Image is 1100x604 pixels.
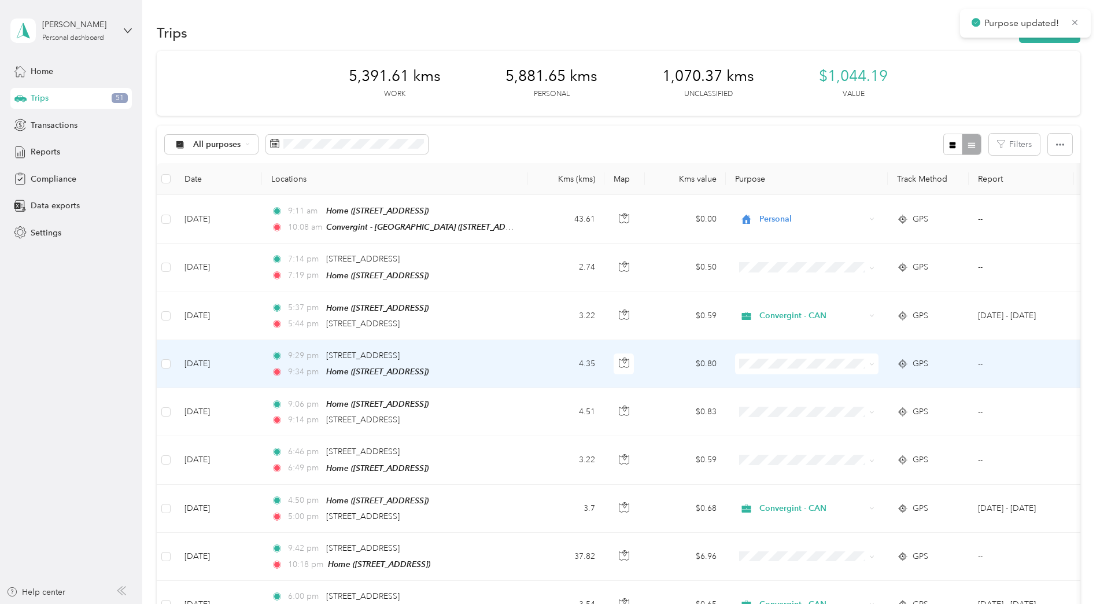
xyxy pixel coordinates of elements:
[528,244,604,292] td: 2.74
[534,89,570,100] p: Personal
[528,388,604,436] td: 4.51
[528,533,604,581] td: 37.82
[175,195,262,244] td: [DATE]
[288,445,321,458] span: 6:46 pm
[645,388,726,436] td: $0.83
[326,206,429,215] span: Home ([STREET_ADDRESS])
[288,414,321,426] span: 9:14 pm
[384,89,405,100] p: Work
[645,244,726,292] td: $0.50
[288,205,321,218] span: 9:11 am
[819,67,888,86] span: $1,044.19
[913,213,928,226] span: GPS
[288,301,321,314] span: 5:37 pm
[326,415,400,425] span: [STREET_ADDRESS]
[528,436,604,484] td: 3.22
[662,67,754,86] span: 1,070.37 kms
[6,586,65,598] button: Help center
[843,89,865,100] p: Value
[969,163,1074,195] th: Report
[528,163,604,195] th: Kms (kms)
[288,494,321,507] span: 4:50 pm
[645,195,726,244] td: $0.00
[969,244,1074,292] td: --
[969,485,1074,533] td: Sep 1 - 30, 2025
[288,542,321,555] span: 9:42 pm
[326,399,429,408] span: Home ([STREET_ADDRESS])
[326,351,400,360] span: [STREET_ADDRESS]
[175,533,262,581] td: [DATE]
[913,310,928,322] span: GPS
[645,485,726,533] td: $0.68
[969,436,1074,484] td: --
[913,550,928,563] span: GPS
[645,533,726,581] td: $6.96
[175,436,262,484] td: [DATE]
[31,119,77,131] span: Transactions
[326,463,429,473] span: Home ([STREET_ADDRESS])
[326,496,429,505] span: Home ([STREET_ADDRESS])
[326,319,400,329] span: [STREET_ADDRESS]
[913,358,928,370] span: GPS
[326,254,400,264] span: [STREET_ADDRESS]
[913,406,928,418] span: GPS
[288,253,321,266] span: 7:14 pm
[913,454,928,466] span: GPS
[326,271,429,280] span: Home ([STREET_ADDRESS])
[31,65,53,78] span: Home
[288,558,323,571] span: 10:18 pm
[505,67,597,86] span: 5,881.65 kms
[759,310,865,322] span: Convergint - CAN
[888,163,969,195] th: Track Method
[726,163,888,195] th: Purpose
[157,27,187,39] h1: Trips
[645,163,726,195] th: Kms value
[326,511,400,521] span: [STREET_ADDRESS]
[528,195,604,244] td: 43.61
[326,222,536,232] span: Convergint - [GEOGRAPHIC_DATA] ([STREET_ADDRESS])
[528,340,604,388] td: 4.35
[1035,539,1100,604] iframe: Everlance-gr Chat Button Frame
[175,163,262,195] th: Date
[528,292,604,340] td: 3.22
[288,510,321,523] span: 5:00 pm
[326,367,429,376] span: Home ([STREET_ADDRESS])
[262,163,528,195] th: Locations
[969,340,1074,388] td: --
[328,559,430,569] span: Home ([STREET_ADDRESS])
[175,244,262,292] td: [DATE]
[42,35,104,42] div: Personal dashboard
[326,447,400,456] span: [STREET_ADDRESS]
[326,303,429,312] span: Home ([STREET_ADDRESS])
[969,195,1074,244] td: --
[645,340,726,388] td: $0.80
[31,227,61,239] span: Settings
[175,388,262,436] td: [DATE]
[326,591,400,601] span: [STREET_ADDRESS]
[175,485,262,533] td: [DATE]
[969,533,1074,581] td: --
[31,200,80,212] span: Data exports
[989,134,1040,155] button: Filters
[759,502,865,515] span: Convergint - CAN
[31,173,76,185] span: Compliance
[288,221,321,234] span: 10:08 am
[645,436,726,484] td: $0.59
[913,502,928,515] span: GPS
[288,590,321,603] span: 6:00 pm
[288,366,321,378] span: 9:34 pm
[604,163,645,195] th: Map
[326,543,400,553] span: [STREET_ADDRESS]
[759,213,865,226] span: Personal
[528,485,604,533] td: 3.7
[31,92,49,104] span: Trips
[645,292,726,340] td: $0.59
[984,16,1062,31] p: Purpose updated!
[288,318,321,330] span: 5:44 pm
[288,462,321,474] span: 6:49 pm
[175,340,262,388] td: [DATE]
[288,269,321,282] span: 7:19 pm
[969,388,1074,436] td: --
[913,261,928,274] span: GPS
[288,398,321,411] span: 9:06 pm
